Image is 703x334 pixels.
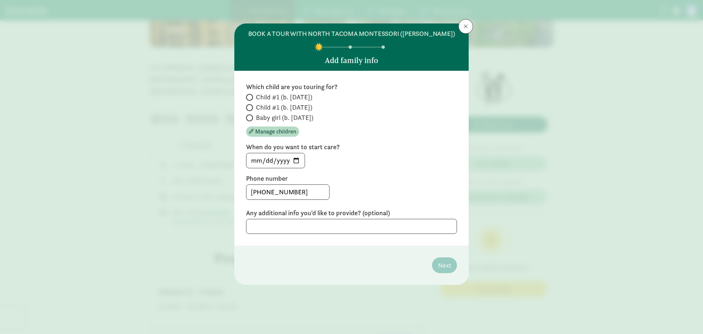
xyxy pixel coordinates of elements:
label: Any additional info you'd like to provide? (optional) [246,209,457,217]
label: When do you want to start care? [246,143,457,151]
span: Child #1 (b. [DATE]) [256,93,312,102]
span: Baby girl (b. [DATE]) [256,113,313,122]
label: Which child are you touring for? [246,82,457,91]
span: Child #1 (b. [DATE]) [256,103,312,112]
button: Manage children [246,126,299,137]
h5: Add family info [325,56,378,65]
input: 5555555555 [246,185,329,199]
button: Next [432,257,457,273]
span: Next [438,260,451,270]
span: Manage children [255,127,296,136]
h6: BOOK A TOUR WITH NORTH TACOMA MONTESSORI ([PERSON_NAME]) [248,29,455,38]
label: Phone number [246,174,457,183]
